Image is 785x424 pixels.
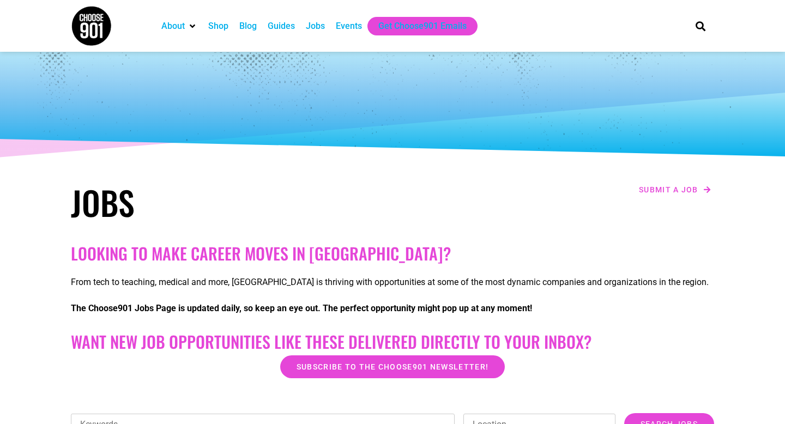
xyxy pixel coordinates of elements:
div: Search [692,17,710,35]
h2: Looking to make career moves in [GEOGRAPHIC_DATA]? [71,244,714,263]
span: Subscribe to the Choose901 newsletter! [297,363,488,371]
a: Jobs [306,20,325,33]
p: From tech to teaching, medical and more, [GEOGRAPHIC_DATA] is thriving with opportunities at some... [71,276,714,289]
div: About [156,17,203,35]
a: Subscribe to the Choose901 newsletter! [280,355,505,378]
nav: Main nav [156,17,677,35]
h2: Want New Job Opportunities like these Delivered Directly to your Inbox? [71,332,714,352]
a: Events [336,20,362,33]
a: Submit a job [636,183,714,197]
a: Guides [268,20,295,33]
strong: The Choose901 Jobs Page is updated daily, so keep an eye out. The perfect opportunity might pop u... [71,303,532,313]
h1: Jobs [71,183,387,222]
a: About [161,20,185,33]
span: Submit a job [639,186,698,193]
a: Blog [239,20,257,33]
a: Shop [208,20,228,33]
a: Get Choose901 Emails [378,20,467,33]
